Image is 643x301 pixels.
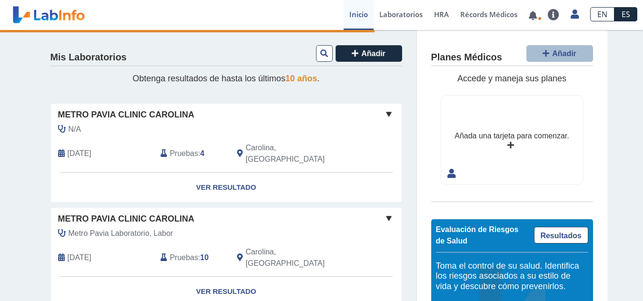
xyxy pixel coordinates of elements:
[336,45,402,62] button: Añadir
[58,213,195,225] span: Metro Pavia Clinic Carolina
[434,10,449,19] span: HRA
[590,7,614,21] a: EN
[457,74,566,83] span: Accede y maneja sus planes
[436,225,519,245] span: Evaluación de Riesgos de Salud
[361,49,386,58] span: Añadir
[614,7,637,21] a: ES
[534,227,588,243] a: Resultados
[69,124,81,135] span: N/A
[431,52,502,63] h4: Planes Médicos
[246,246,351,269] span: Carolina, PR
[68,252,91,263] span: 2025-08-23
[170,148,198,159] span: Pruebas
[200,253,209,262] b: 10
[286,74,317,83] span: 10 años
[170,252,198,263] span: Pruebas
[51,173,402,203] a: Ver Resultado
[455,130,569,142] div: Añada una tarjeta para comenzar.
[153,142,230,165] div: :
[552,49,576,58] span: Añadir
[246,142,351,165] span: Carolina, PR
[436,261,588,292] h5: Toma el control de su salud. Identifica los riesgos asociados a su estilo de vida y descubre cómo...
[526,45,593,62] button: Añadir
[58,108,195,121] span: Metro Pavia Clinic Carolina
[558,264,633,291] iframe: Help widget launcher
[132,74,319,83] span: Obtenga resultados de hasta los últimos .
[200,149,205,157] b: 4
[69,228,173,239] span: Metro Pavia Laboratorio, Labor
[153,246,230,269] div: :
[68,148,91,159] span: 2025-08-25
[50,52,127,63] h4: Mis Laboratorios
